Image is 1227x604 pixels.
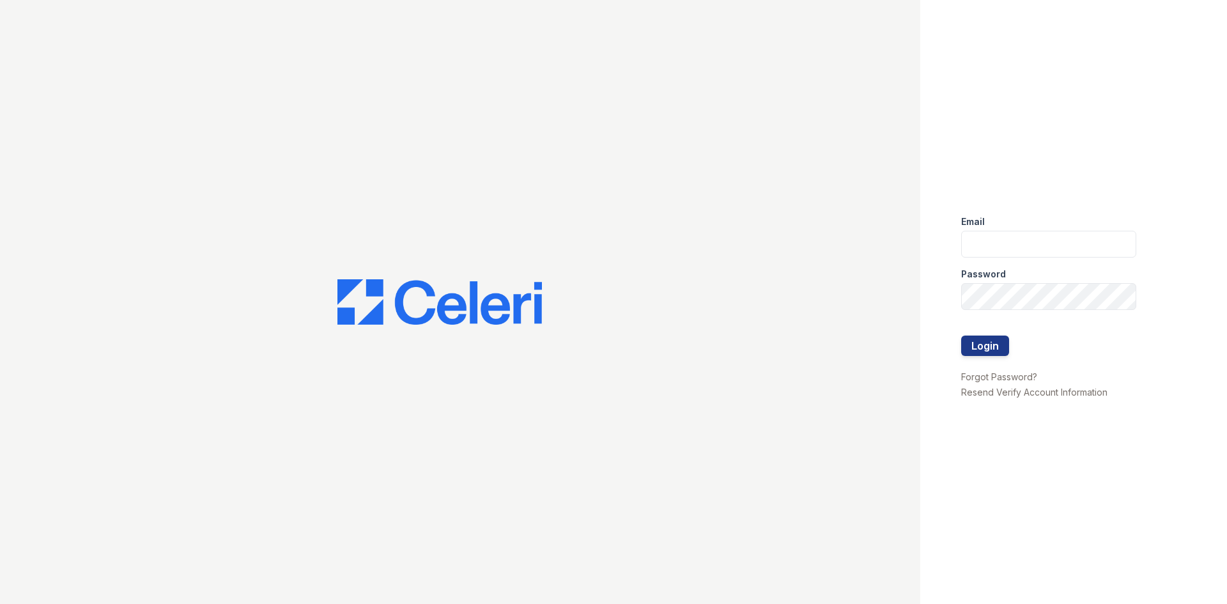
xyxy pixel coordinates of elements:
[961,336,1009,356] button: Login
[961,268,1006,281] label: Password
[961,387,1107,398] a: Resend Verify Account Information
[961,371,1037,382] a: Forgot Password?
[337,279,542,325] img: CE_Logo_Blue-a8612792a0a2168367f1c8372b55b34899dd931a85d93a1a3d3e32e68fde9ad4.png
[961,215,985,228] label: Email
